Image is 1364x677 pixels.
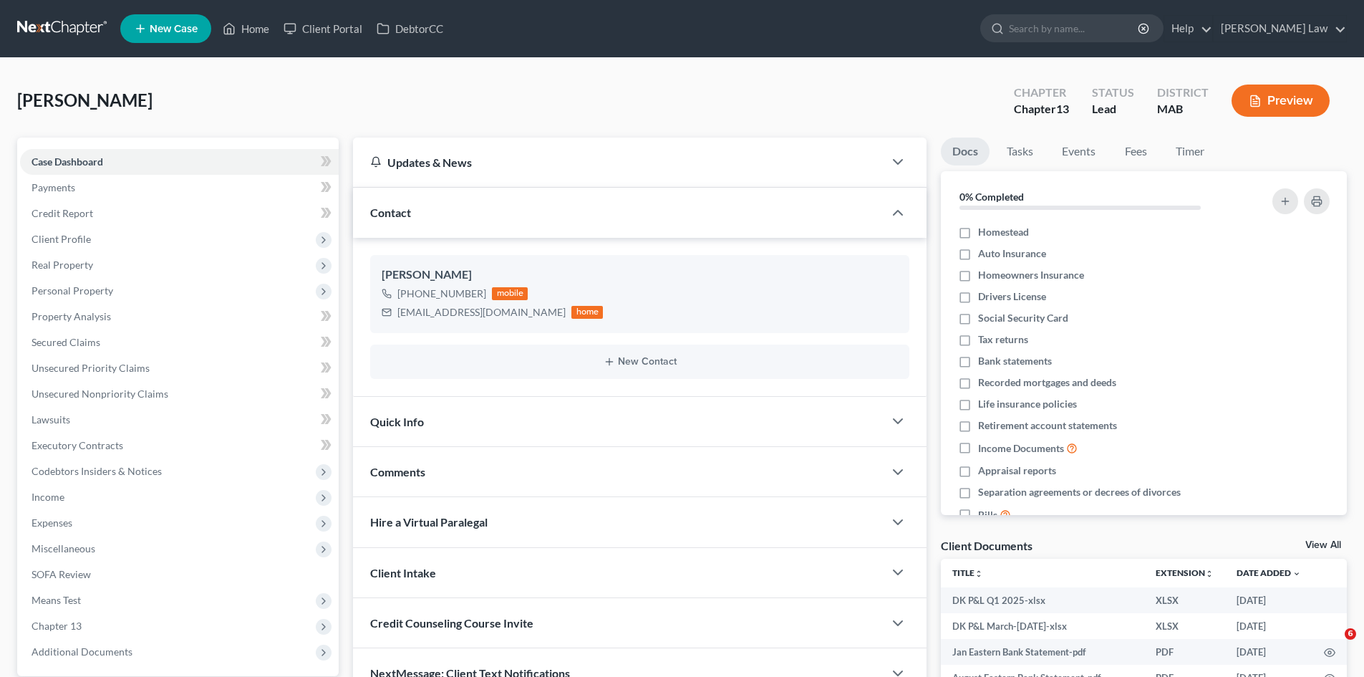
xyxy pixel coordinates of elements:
a: Tasks [995,138,1045,165]
span: Payments [32,181,75,193]
i: expand_more [1292,570,1301,578]
div: [PHONE_NUMBER] [397,287,486,301]
a: [PERSON_NAME] Law [1214,16,1346,42]
a: Docs [941,138,990,165]
span: Chapter 13 [32,620,82,632]
a: View All [1305,540,1341,550]
span: Life insurance policies [978,397,1077,411]
span: Client Profile [32,233,91,245]
td: PDF [1144,639,1225,665]
span: Contact [370,206,411,219]
div: Status [1092,85,1134,101]
a: Secured Claims [20,330,339,355]
span: Credit Report [32,207,93,219]
span: Codebtors Insiders & Notices [32,465,162,477]
div: Lead [1092,101,1134,117]
a: Credit Report [20,201,339,226]
div: mobile [492,287,528,300]
span: Quick Info [370,415,424,428]
td: Jan Eastern Bank Statement-pdf [941,639,1144,665]
a: DebtorCC [369,16,450,42]
a: Home [216,16,276,42]
span: [PERSON_NAME] [17,90,153,110]
span: Bills [978,508,997,522]
a: Payments [20,175,339,201]
span: Secured Claims [32,336,100,348]
td: DK P&L Q1 2025-xlsx [941,587,1144,613]
span: Bank statements [978,354,1052,368]
a: Property Analysis [20,304,339,330]
span: Credit Counseling Course Invite [370,616,533,630]
a: Titleunfold_more [952,567,983,578]
button: Preview [1232,85,1330,117]
span: Drivers License [978,289,1046,304]
span: Hire a Virtual Paralegal [370,515,488,529]
a: Unsecured Nonpriority Claims [20,381,339,407]
span: Separation agreements or decrees of divorces [978,485,1181,499]
span: Case Dashboard [32,155,103,168]
td: DK P&L March-[DATE]-xlsx [941,613,1144,639]
span: Lawsuits [32,413,70,426]
a: Unsecured Priority Claims [20,355,339,381]
a: Lawsuits [20,407,339,433]
span: Auto Insurance [978,246,1046,261]
div: home [571,306,603,319]
span: Miscellaneous [32,542,95,554]
a: Executory Contracts [20,433,339,458]
div: [PERSON_NAME] [382,267,898,284]
a: Help [1164,16,1212,42]
span: Homestead [978,225,1029,239]
span: Additional Documents [32,645,132,658]
span: Unsecured Priority Claims [32,362,150,374]
td: XLSX [1144,613,1225,639]
div: Chapter [1014,85,1069,101]
div: [EMAIL_ADDRESS][DOMAIN_NAME] [397,305,566,320]
td: [DATE] [1225,587,1312,613]
a: Extensionunfold_more [1156,567,1214,578]
input: Search by name... [1009,15,1140,42]
span: Recorded mortgages and deeds [978,375,1116,390]
div: Client Documents [941,538,1032,553]
strong: 0% Completed [959,191,1024,203]
div: Updates & News [370,155,866,170]
i: unfold_more [1205,570,1214,578]
a: Client Portal [276,16,369,42]
i: unfold_more [974,570,983,578]
span: Means Test [32,594,81,606]
span: Executory Contracts [32,439,123,451]
td: [DATE] [1225,639,1312,665]
span: Income [32,491,64,503]
a: Events [1050,138,1107,165]
span: Income Documents [978,441,1064,456]
span: Client Intake [370,566,436,580]
div: MAB [1157,101,1209,117]
a: SOFA Review [20,562,339,587]
span: Appraisal reports [978,464,1056,478]
span: Comments [370,465,425,479]
td: XLSX [1144,587,1225,613]
span: Tax returns [978,332,1028,347]
span: Homeowners Insurance [978,268,1084,282]
a: Date Added expand_more [1237,567,1301,578]
a: Case Dashboard [20,149,339,175]
span: Expenses [32,517,72,529]
span: Personal Property [32,284,113,297]
span: New Case [150,24,198,34]
span: Real Property [32,259,93,271]
span: Unsecured Nonpriority Claims [32,388,168,400]
button: New Contact [382,356,898,368]
span: 6 [1345,628,1356,640]
div: District [1157,85,1209,101]
iframe: Intercom live chat [1315,628,1350,663]
span: Property Analysis [32,310,111,322]
a: Timer [1164,138,1216,165]
span: SOFA Review [32,568,91,580]
td: [DATE] [1225,613,1312,639]
span: Retirement account statements [978,418,1117,433]
div: Chapter [1014,101,1069,117]
span: 13 [1056,102,1069,115]
span: Social Security Card [978,311,1068,325]
a: Fees [1113,138,1159,165]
